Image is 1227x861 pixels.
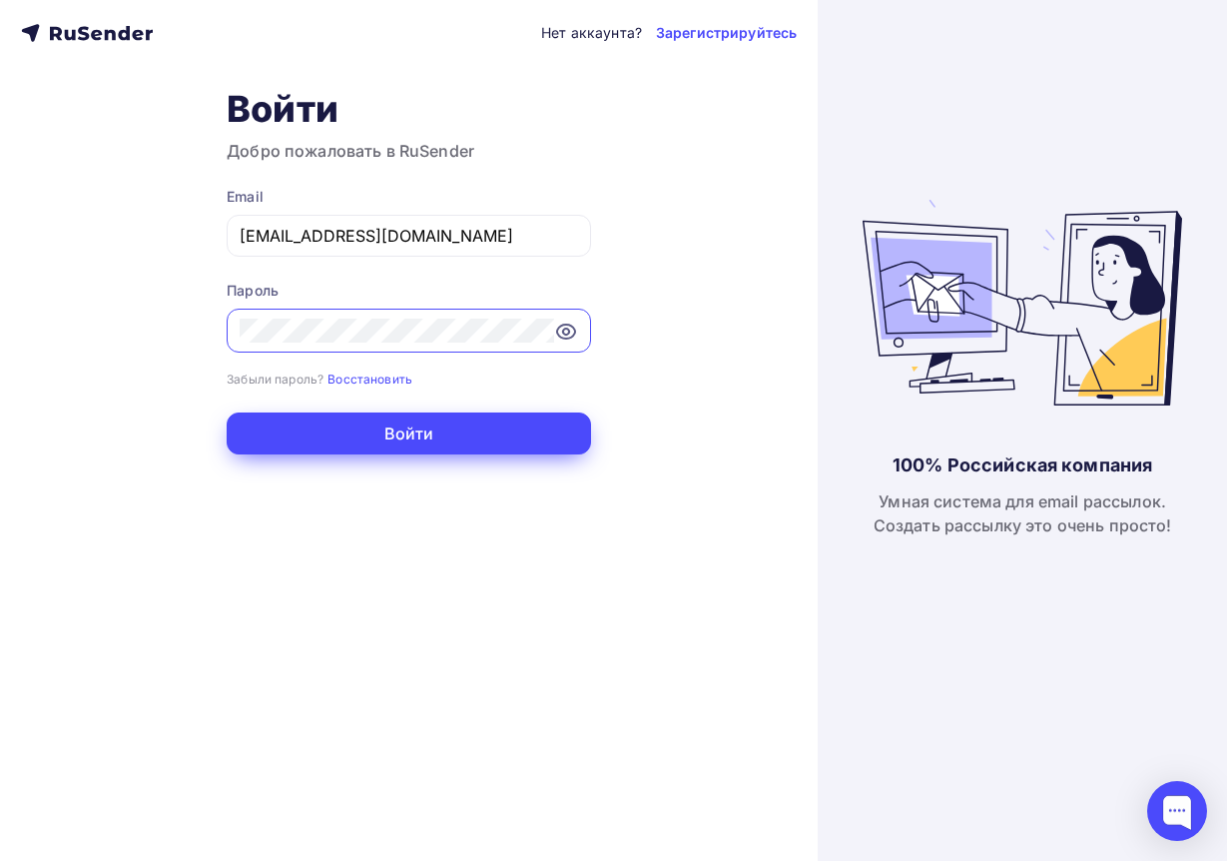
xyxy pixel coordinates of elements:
div: Умная система для email рассылок. Создать рассылку это очень просто! [874,489,1172,537]
div: 100% Российская компания [893,453,1152,477]
a: Восстановить [327,370,412,387]
h1: Войти [227,87,591,131]
small: Забыли пароль? [227,372,323,387]
h3: Добро пожаловать в RuSender [227,139,591,163]
small: Восстановить [327,372,412,387]
div: Пароль [227,281,591,301]
div: Email [227,187,591,207]
div: Нет аккаунта? [541,23,642,43]
a: Зарегистрируйтесь [656,23,797,43]
input: Укажите свой email [240,224,578,248]
button: Войти [227,413,591,454]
